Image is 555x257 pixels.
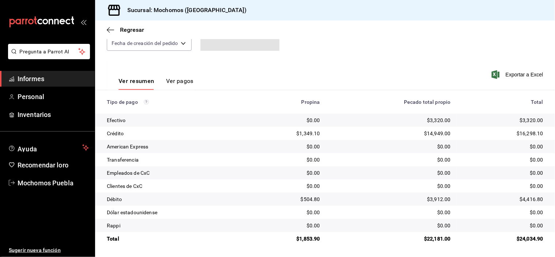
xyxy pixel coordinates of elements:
[520,117,543,123] font: $3,320.00
[5,53,90,61] a: Pregunta a Parrot AI
[427,117,450,123] font: $3,320.00
[530,223,543,228] font: $0.00
[18,161,68,169] font: Recomendar loro
[18,93,44,101] font: Personal
[107,209,157,215] font: Dólar estadounidense
[107,131,124,136] font: Crédito
[427,196,450,202] font: $3,912.00
[18,145,37,153] font: Ayuda
[120,26,144,33] font: Regresar
[119,78,154,84] font: Ver resumen
[112,40,178,46] font: Fecha de creación del pedido
[517,236,544,242] font: $24,034.90
[9,247,61,253] font: Sugerir nueva función
[119,77,194,90] div: pestañas de navegación
[424,131,451,136] font: $14,949.00
[107,157,139,163] font: Transferencia
[107,26,144,33] button: Regresar
[301,196,320,202] font: $504.80
[20,49,70,54] font: Pregunta a Parrot AI
[307,170,320,176] font: $0.00
[144,99,149,105] svg: Los pagos realizados con Pay y otras terminales son montos brutos.
[530,209,543,215] font: $0.00
[301,99,320,105] font: Propina
[307,144,320,150] font: $0.00
[307,117,320,123] font: $0.00
[307,183,320,189] font: $0.00
[80,19,86,25] button: abrir_cajón_menú
[437,144,451,150] font: $0.00
[530,170,543,176] font: $0.00
[127,7,247,14] font: Sucursal: Mochomos ([GEOGRAPHIC_DATA])
[531,99,543,105] font: Total
[107,223,120,228] font: Rappi
[437,223,451,228] font: $0.00
[530,183,543,189] font: $0.00
[107,170,150,176] font: Empleados de CxC
[166,78,194,84] font: Ver pagos
[296,236,320,242] font: $1,853.90
[437,157,451,163] font: $0.00
[107,196,122,202] font: Débito
[530,144,543,150] font: $0.00
[18,75,44,83] font: Informes
[107,183,142,189] font: Clientes de CxC
[493,70,543,79] button: Exportar a Excel
[437,209,451,215] font: $0.00
[107,236,119,242] font: Total
[506,72,543,78] font: Exportar a Excel
[107,144,148,150] font: American Express
[307,209,320,215] font: $0.00
[424,236,451,242] font: $22,181.00
[107,117,125,123] font: Efectivo
[437,170,451,176] font: $0.00
[8,44,90,59] button: Pregunta a Parrot AI
[307,223,320,228] font: $0.00
[520,196,543,202] font: $4,416.80
[296,131,320,136] font: $1,349.10
[404,99,451,105] font: Pecado total propio
[18,111,51,118] font: Inventarios
[307,157,320,163] font: $0.00
[437,183,451,189] font: $0.00
[107,99,138,105] font: Tipo de pago
[18,179,74,187] font: Mochomos Puebla
[517,131,544,136] font: $16,298.10
[530,157,543,163] font: $0.00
